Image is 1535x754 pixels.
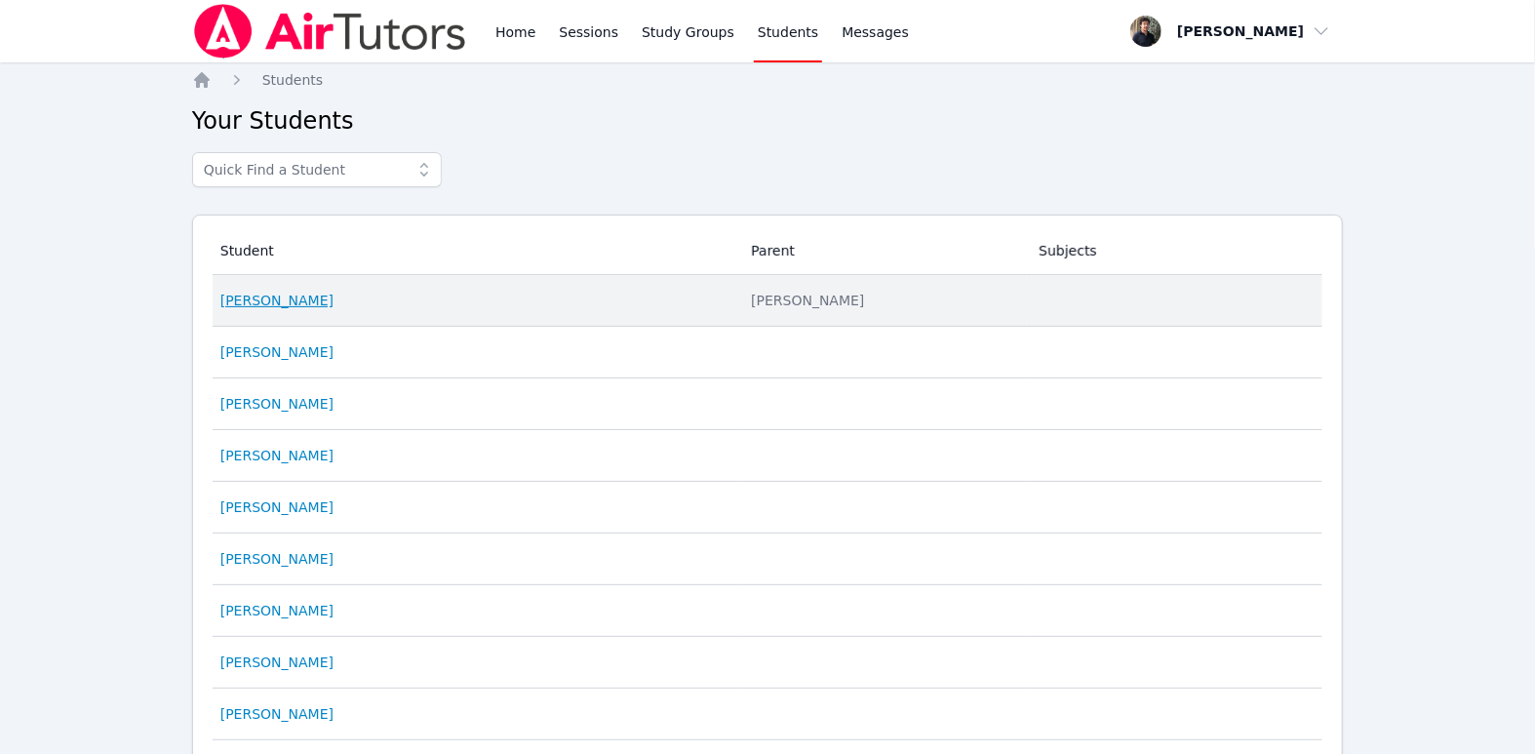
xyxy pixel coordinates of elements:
[842,22,909,42] span: Messages
[220,601,334,620] a: [PERSON_NAME]
[220,653,334,672] a: [PERSON_NAME]
[213,585,1323,637] tr: [PERSON_NAME]
[739,227,1027,275] th: Parent
[220,394,334,414] a: [PERSON_NAME]
[213,482,1323,534] tr: [PERSON_NAME]
[220,549,334,569] a: [PERSON_NAME]
[213,327,1323,378] tr: [PERSON_NAME]
[213,689,1323,740] tr: [PERSON_NAME]
[262,72,323,88] span: Students
[192,4,468,59] img: Air Tutors
[213,378,1323,430] tr: [PERSON_NAME]
[220,497,334,517] a: [PERSON_NAME]
[220,446,334,465] a: [PERSON_NAME]
[192,152,442,187] input: Quick Find a Student
[220,291,334,310] a: [PERSON_NAME]
[192,105,1344,137] h2: Your Students
[220,342,334,362] a: [PERSON_NAME]
[751,291,1015,310] div: [PERSON_NAME]
[262,70,323,90] a: Students
[220,704,334,724] a: [PERSON_NAME]
[213,275,1323,327] tr: [PERSON_NAME] [PERSON_NAME]
[213,637,1323,689] tr: [PERSON_NAME]
[213,430,1323,482] tr: [PERSON_NAME]
[213,534,1323,585] tr: [PERSON_NAME]
[192,70,1344,90] nav: Breadcrumb
[1027,227,1322,275] th: Subjects
[213,227,740,275] th: Student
